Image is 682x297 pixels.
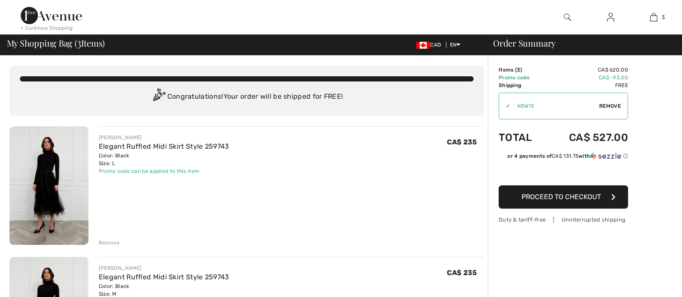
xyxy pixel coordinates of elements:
[590,152,621,160] img: Sezzle
[662,13,665,21] span: 3
[600,12,621,23] a: Sign In
[20,88,474,106] div: Congratulations! Your order will be shipped for FREE!
[499,81,545,89] td: Shipping
[416,42,430,49] img: Canadian Dollar
[483,39,677,47] div: Order Summary
[21,24,73,32] div: < Continue Shopping
[499,216,628,224] div: Duty & tariff-free | Uninterrupted shipping
[9,126,88,245] img: Elegant Ruffled Midi Skirt Style 259743
[21,7,82,24] img: 1ère Avenue
[447,269,477,277] span: CA$ 235
[416,42,444,48] span: CAD
[545,66,628,74] td: CA$ 620.00
[99,239,120,247] div: Remove
[545,123,628,152] td: CA$ 527.00
[499,185,628,209] button: Proceed to Checkout
[545,74,628,81] td: CA$ -93.00
[450,42,461,48] span: EN
[522,193,601,201] span: Proceed to Checkout
[99,273,229,281] a: Elegant Ruffled Midi Skirt Style 259743
[499,102,510,110] div: ✔
[99,167,229,175] div: Promo code can be applied to this item
[499,163,628,182] iframe: PayPal-paypal
[517,67,520,73] span: 3
[99,152,229,167] div: Color: Black Size: L
[632,12,675,22] a: 3
[499,66,545,74] td: Items ( )
[564,12,571,22] img: search the website
[545,81,628,89] td: Free
[99,264,229,272] div: [PERSON_NAME]
[99,134,229,141] div: [PERSON_NAME]
[150,88,167,106] img: Congratulation2.svg
[99,142,229,150] a: Elegant Ruffled Midi Skirt Style 259743
[510,93,599,119] input: Promo code
[7,39,105,47] span: My Shopping Bag ( Items)
[499,74,545,81] td: Promo code
[499,152,628,163] div: or 4 payments ofCA$ 131.75withSezzle Click to learn more about Sezzle
[607,12,614,22] img: My Info
[599,102,621,110] span: Remove
[507,152,628,160] div: or 4 payments of with
[77,37,81,48] span: 3
[650,12,657,22] img: My Bag
[552,153,578,159] span: CA$ 131.75
[499,123,545,152] td: Total
[447,138,477,146] span: CA$ 235
[627,271,673,293] iframe: Opens a widget where you can find more information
